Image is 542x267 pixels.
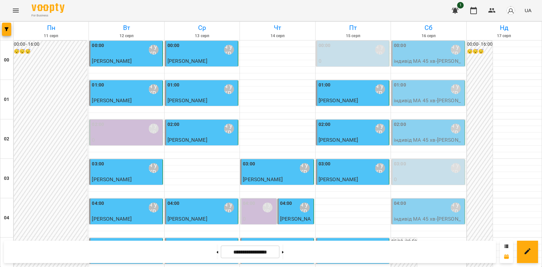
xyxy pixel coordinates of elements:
[319,176,358,182] span: [PERSON_NAME]
[243,215,275,223] p: 0
[92,144,161,152] p: Бронь
[92,176,132,182] span: [PERSON_NAME]
[92,121,104,128] label: 02:00
[243,160,255,168] label: 03:00
[394,121,406,128] label: 02:00
[243,200,255,207] label: 04:00
[149,124,159,133] div: Мойсук Надія\ ма укр\шч укр\ https://us06web.zoom.us/j/84559859332
[394,200,406,207] label: 04:00
[4,57,9,64] h6: 00
[4,175,9,182] h6: 03
[243,223,275,231] p: Бронь
[467,41,493,48] h6: 00:00 - 16:00
[92,200,104,207] label: 04:00
[224,84,234,94] div: Мойсук Надія\ ма укр\шч укр\ https://us06web.zoom.us/j/84559859332
[392,33,465,39] h6: 16 серп
[451,163,461,173] div: Мойсук Надія\ ма укр\шч укр\ https://us06web.zoom.us/j/84559859332
[90,33,163,39] h6: 12 серп
[394,160,406,168] label: 03:00
[32,3,65,13] img: Voopty Logo
[394,215,463,231] p: індивід МА 45 хв - [PERSON_NAME]
[92,97,132,104] span: [PERSON_NAME]
[280,216,311,230] span: [PERSON_NAME]
[168,144,237,152] p: індивід шч 45 хв
[375,45,385,55] div: Мойсук Надія\ ма укр\шч укр\ https://us06web.zoom.us/j/84559859332
[394,183,463,199] p: індивід шч 45 хв ([PERSON_NAME])
[92,136,161,144] p: 0
[394,176,463,183] p: 0
[32,13,65,18] span: For Business
[319,105,388,112] p: індивід шч 45 хв
[224,45,234,55] div: Мойсук Надія\ ма укр\шч укр\ https://us06web.zoom.us/j/84559859332
[263,203,272,212] div: Мойсук Надія\ ма укр\шч укр\ https://us06web.zoom.us/j/84559859332
[14,33,88,39] h6: 11 серп
[451,84,461,94] div: Мойсук Надія\ ма укр\шч укр\ https://us06web.zoom.us/j/84559859332
[224,203,234,212] div: Мойсук Надія\ ма укр\шч укр\ https://us06web.zoom.us/j/84559859332
[468,23,541,33] h6: Нд
[8,3,24,18] button: Menu
[168,97,207,104] span: [PERSON_NAME]
[14,23,88,33] h6: Пн
[14,41,87,48] h6: 00:00 - 16:00
[92,160,104,168] label: 03:00
[319,65,388,81] p: індивід МА 45 хв ([PERSON_NAME])
[4,214,9,222] h6: 04
[92,65,161,73] p: індивід МА 45 хв
[168,216,207,222] span: [PERSON_NAME]
[280,200,292,207] label: 04:00
[506,6,515,15] img: avatar_s.png
[168,58,207,64] span: [PERSON_NAME]
[92,82,104,89] label: 01:00
[394,57,463,73] p: індивід МА 45 хв - [PERSON_NAME]
[319,137,358,143] span: [PERSON_NAME]
[92,105,161,112] p: індивід МА 45 хв
[168,105,237,112] p: індивід МА 45 хв
[317,33,390,39] h6: 15 серп
[451,124,461,133] div: Мойсук Надія\ ма укр\шч укр\ https://us06web.zoom.us/j/84559859332
[92,42,104,49] label: 00:00
[451,203,461,212] div: Мойсук Надія\ ма укр\шч укр\ https://us06web.zoom.us/j/84559859332
[168,82,180,89] label: 01:00
[375,124,385,133] div: Мойсук Надія\ ма укр\шч укр\ https://us06web.zoom.us/j/84559859332
[166,33,239,39] h6: 13 серп
[317,23,390,33] h6: Пт
[92,58,132,64] span: [PERSON_NAME]
[467,48,493,55] h6: 😴😴😴
[392,23,465,33] h6: Сб
[522,4,534,16] button: UA
[300,203,310,212] div: Мойсук Надія\ ма укр\шч укр\ https://us06web.zoom.us/j/84559859332
[243,176,283,182] span: [PERSON_NAME]
[168,223,237,231] p: індивід МА 45 хв
[14,48,87,55] h6: 😴😴😴
[241,23,314,33] h6: Чт
[394,136,463,152] p: індивід МА 45 хв - [PERSON_NAME]
[319,183,388,191] p: індивід шч 45 хв
[375,84,385,94] div: Мойсук Надія\ ма укр\шч укр\ https://us06web.zoom.us/j/84559859332
[375,163,385,173] div: Мойсук Надія\ ма укр\шч укр\ https://us06web.zoom.us/j/84559859332
[92,223,161,231] p: індивід шч 45 хв
[166,23,239,33] h6: Ср
[149,203,159,212] div: Мойсук Надія\ ма укр\шч укр\ https://us06web.zoom.us/j/84559859332
[224,124,234,133] div: Мойсук Надія\ ма укр\шч укр\ https://us06web.zoom.us/j/84559859332
[92,183,161,191] p: індивід МА 45 хв
[525,7,531,14] span: UA
[451,45,461,55] div: Мойсук Надія\ ма укр\шч укр\ https://us06web.zoom.us/j/84559859332
[168,200,180,207] label: 04:00
[4,96,9,103] h6: 01
[149,45,159,55] div: Мойсук Надія\ ма укр\шч укр\ https://us06web.zoom.us/j/84559859332
[92,216,132,222] span: [PERSON_NAME]
[319,97,358,104] span: [PERSON_NAME]
[90,23,163,33] h6: Вт
[168,65,237,73] p: індивід МА 45 хв
[319,57,388,65] p: 0
[319,42,331,49] label: 00:00
[394,97,463,112] p: індивід МА 45 хв - [PERSON_NAME]
[319,121,331,128] label: 02:00
[168,121,180,128] label: 02:00
[241,33,314,39] h6: 14 серп
[300,163,310,173] div: Мойсук Надія\ ма укр\шч укр\ https://us06web.zoom.us/j/84559859332
[394,82,406,89] label: 01:00
[319,82,331,89] label: 01:00
[149,163,159,173] div: Мойсук Надія\ ма укр\шч укр\ https://us06web.zoom.us/j/84559859332
[168,42,180,49] label: 00:00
